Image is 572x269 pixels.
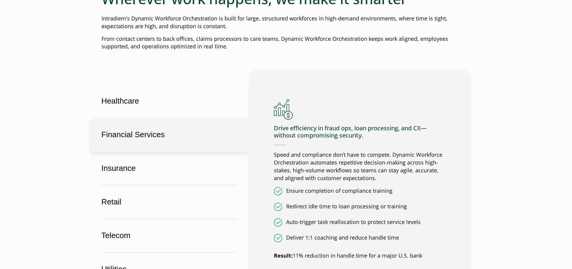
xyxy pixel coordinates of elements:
img: Financial Services [274,99,293,120]
h4: Drive efficiency in fraud ops, loan processing, and CX—without compromising security. [274,125,446,145]
p: Intradiem’s Dynamic Workforce Orchestration is built for large, structured workforces in high-dem... [101,15,471,30]
button: Telecom [89,219,249,252]
li: Ensure completion of compliance training [274,187,446,195]
button: Healthcare [89,84,249,118]
li: Deliver 1:1 coaching and reduce handle time [274,234,446,242]
li: Auto-trigger task reallocation to protect service levels [274,218,446,227]
p: Speed and compliance don’t have to compete. Dynamic Workforce Orchestration automates repetitive ... [274,151,446,182]
button: Insurance [89,151,249,185]
button: Retail [89,185,249,219]
li: Redirect idle time to loan processing or training [274,203,446,211]
button: Financial Services [89,118,249,152]
p: 11% reduction in handle time for a major U.S. bank [274,252,446,260]
p: From contact centers to back offices, claims processors to care teams, Dynamic Workforce Orchestr... [101,35,471,51]
strong: Result: [274,252,293,259]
